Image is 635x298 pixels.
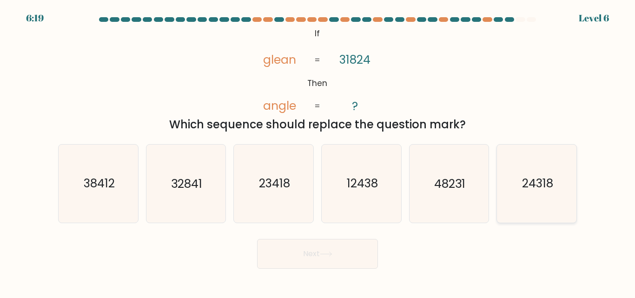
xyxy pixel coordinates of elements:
[263,98,296,114] tspan: angle
[245,26,390,115] svg: @import url('[URL][DOMAIN_NAME]);
[171,176,202,192] text: 32841
[263,52,296,68] tspan: glean
[315,28,320,39] tspan: If
[64,116,571,133] div: Which sequence should replace the question mark?
[315,101,321,112] tspan: =
[522,176,553,192] text: 24318
[26,11,44,25] div: 6:19
[315,54,321,66] tspan: =
[579,11,609,25] div: Level 6
[434,176,465,192] text: 48231
[83,176,114,192] text: 38412
[346,176,377,192] text: 12438
[352,98,358,114] tspan: ?
[340,52,371,68] tspan: 31824
[308,78,328,89] tspan: Then
[257,239,378,269] button: Next
[259,176,290,192] text: 23418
